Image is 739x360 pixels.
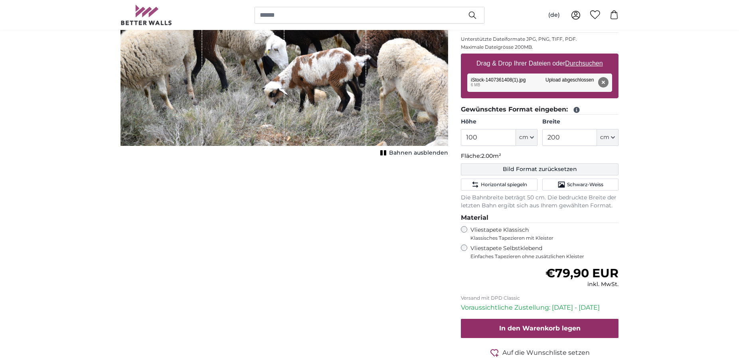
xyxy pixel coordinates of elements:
img: Betterwalls [121,5,172,25]
label: Breite [542,118,618,126]
button: cm [516,129,537,146]
p: Fläche: [461,152,618,160]
label: Vliestapete Klassisch [470,226,612,241]
button: Schwarz-Weiss [542,179,618,191]
p: Unterstützte Dateiformate JPG, PNG, TIFF, PDF. [461,36,618,42]
span: €79,90 EUR [545,266,618,280]
label: Vliestapete Selbstklebend [470,245,618,260]
p: Die Bahnbreite beträgt 50 cm. Die bedruckte Breite der letzten Bahn ergibt sich aus Ihrem gewählt... [461,194,618,210]
span: cm [600,133,609,141]
label: Drag & Drop Ihrer Dateien oder [473,56,606,72]
button: Auf die Wunschliste setzen [461,348,618,358]
p: Versand mit DPD Classic [461,295,618,301]
button: Horizontal spiegeln [461,179,537,191]
legend: Gewünschtes Format eingeben: [461,105,618,115]
span: Einfaches Tapezieren ohne zusätzlichen Kleister [470,253,618,260]
p: Maximale Dateigrösse 200MB. [461,44,618,50]
span: Schwarz-Weiss [567,181,603,188]
button: In den Warenkorb legen [461,319,618,338]
span: Horizontal spiegeln [481,181,527,188]
span: 2.00m² [481,152,501,159]
div: inkl. MwSt. [545,280,618,288]
button: (de) [542,8,566,22]
u: Durchsuchen [565,60,603,67]
button: cm [597,129,618,146]
span: Klassisches Tapezieren mit Kleister [470,235,612,241]
p: Voraussichtliche Zustellung: [DATE] - [DATE] [461,303,618,312]
span: Auf die Wunschliste setzen [502,348,590,358]
label: Höhe [461,118,537,126]
button: Bahnen ausblenden [378,147,448,159]
legend: Material [461,213,618,223]
span: In den Warenkorb legen [499,324,581,332]
span: cm [519,133,528,141]
span: Bahnen ausblenden [389,149,448,157]
button: Bild Format zurücksetzen [461,163,618,175]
